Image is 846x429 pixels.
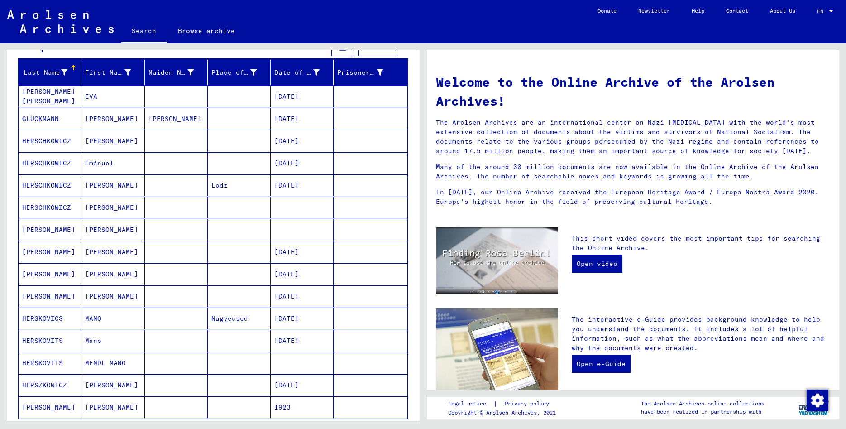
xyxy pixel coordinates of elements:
[572,355,631,373] a: Open e-Guide
[271,330,334,352] mat-cell: [DATE]
[19,330,81,352] mat-cell: HERSKOVITS
[366,43,391,52] span: Filter
[271,108,334,130] mat-cell: [DATE]
[19,174,81,196] mat-cell: HERSCHKOWICZ
[81,86,144,107] mat-cell: EVA
[797,396,831,419] img: yv_logo.png
[208,60,271,85] mat-header-cell: Place of Birth
[436,72,831,111] h1: Welcome to the Online Archive of the Arolsen Archives!
[19,86,81,107] mat-cell: [PERSON_NAME] [PERSON_NAME]
[334,60,407,85] mat-header-cell: Prisoner #
[145,60,208,85] mat-header-cell: Maiden Name
[19,263,81,285] mat-cell: [PERSON_NAME]
[85,68,130,77] div: First Name
[448,399,560,409] div: |
[19,152,81,174] mat-cell: HERSCHKOWICZ
[572,255,622,273] a: Open video
[271,241,334,263] mat-cell: [DATE]
[271,60,334,85] mat-header-cell: Date of Birth
[271,285,334,307] mat-cell: [DATE]
[81,263,144,285] mat-cell: [PERSON_NAME]
[81,396,144,418] mat-cell: [PERSON_NAME]
[81,197,144,218] mat-cell: [PERSON_NAME]
[211,68,257,77] div: Place of Birth
[81,308,144,329] mat-cell: MANO
[121,20,167,43] a: Search
[271,308,334,329] mat-cell: [DATE]
[436,227,558,294] img: video.jpg
[145,108,208,130] mat-cell: [PERSON_NAME]
[7,10,114,33] img: Arolsen_neg.svg
[572,315,830,353] p: The interactive e-Guide provides background knowledge to help you understand the documents. It in...
[208,308,271,329] mat-cell: Nagyecsed
[19,219,81,241] mat-cell: [PERSON_NAME]
[271,263,334,285] mat-cell: [DATE]
[807,390,828,411] img: Change consent
[81,285,144,307] mat-cell: [PERSON_NAME]
[22,68,67,77] div: Last Name
[81,108,144,130] mat-cell: [PERSON_NAME]
[19,130,81,152] mat-cell: HERSCHKOWICZ
[337,65,396,80] div: Prisoner #
[148,68,194,77] div: Maiden Name
[497,399,560,409] a: Privacy policy
[81,174,144,196] mat-cell: [PERSON_NAME]
[81,219,144,241] mat-cell: [PERSON_NAME]
[19,108,81,130] mat-cell: GLÜCKMANN
[337,68,382,77] div: Prisoner #
[271,396,334,418] mat-cell: 1923
[19,197,81,218] mat-cell: HERSCHKOWICZ
[271,86,334,107] mat-cell: [DATE]
[436,308,558,390] img: eguide.jpg
[81,152,144,174] mat-cell: Emánuel
[641,400,765,408] p: The Arolsen Archives online collections
[19,396,81,418] mat-cell: [PERSON_NAME]
[19,60,81,85] mat-header-cell: Last Name
[271,152,334,174] mat-cell: [DATE]
[436,188,831,207] p: In [DATE], our Online Archive received the European Heritage Award / Europa Nostra Award 2020, Eu...
[19,352,81,374] mat-cell: HERSKOVITS
[81,130,144,152] mat-cell: [PERSON_NAME]
[208,174,271,196] mat-cell: Lodz
[85,65,144,80] div: First Name
[19,285,81,307] mat-cell: [PERSON_NAME]
[271,130,334,152] mat-cell: [DATE]
[172,43,225,52] span: records found
[81,241,144,263] mat-cell: [PERSON_NAME]
[572,234,830,253] p: This short video covers the most important tips for searching the Online Archive.
[274,65,333,80] div: Date of Birth
[271,174,334,196] mat-cell: [DATE]
[22,65,81,80] div: Last Name
[167,20,246,42] a: Browse archive
[211,65,270,80] div: Place of Birth
[19,241,81,263] mat-cell: [PERSON_NAME]
[436,162,831,181] p: Many of the around 30 million documents are now available in the Online Archive of the Arolsen Ar...
[274,68,320,77] div: Date of Birth
[271,374,334,396] mat-cell: [DATE]
[448,399,493,409] a: Legal notice
[81,352,144,374] mat-cell: MENDL MANO
[641,408,765,416] p: have been realized in partnership with
[817,8,827,14] span: EN
[164,43,172,52] span: 15
[448,409,560,417] p: Copyright © Arolsen Archives, 2021
[436,118,831,156] p: The Arolsen Archives are an international center on Nazi [MEDICAL_DATA] with the world’s most ext...
[81,330,144,352] mat-cell: Mano
[81,60,144,85] mat-header-cell: First Name
[81,374,144,396] mat-cell: [PERSON_NAME]
[148,65,207,80] div: Maiden Name
[19,374,81,396] mat-cell: HERSZKOWICZ
[19,308,81,329] mat-cell: HERSKOVICS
